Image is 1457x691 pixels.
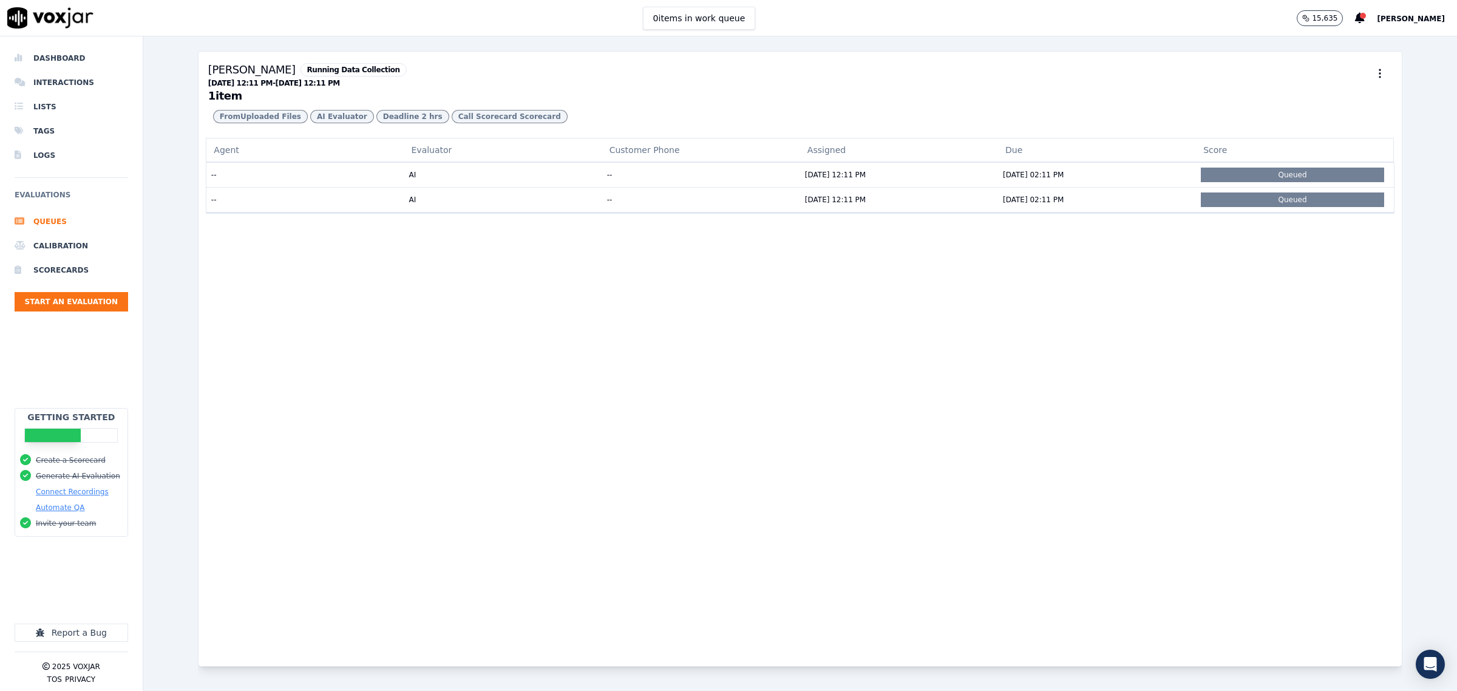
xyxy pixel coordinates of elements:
a: Interactions [15,70,128,95]
button: Report a Bug [15,624,128,642]
a: Logs [15,143,128,168]
td: [DATE] 02:11 PM [998,187,1196,212]
td: [DATE] 12:11 PM [800,162,998,187]
a: Lists [15,95,128,119]
td: [DATE] 02:11 PM [998,162,1196,187]
button: Generate AI Evaluation [36,471,120,481]
span: Call Scorecard Scorecard [452,110,568,123]
td: -- [602,187,800,212]
h2: Getting Started [27,411,115,423]
a: Tags [15,119,128,143]
button: Create a Scorecard [36,455,106,465]
button: Start an Evaluation [15,292,128,311]
td: -- [206,187,404,212]
button: Due [998,138,1196,162]
button: Score [1196,138,1394,162]
span: From Uploaded Files [213,110,308,123]
span: [PERSON_NAME] [1377,15,1445,23]
h6: Evaluations [15,188,128,209]
button: 15,635 [1297,10,1343,26]
button: Agent [206,138,404,162]
div: 1 item [208,90,407,101]
div: Queued [1201,192,1384,207]
div: Customer Phone [602,138,800,162]
img: voxjar logo [7,7,93,29]
td: AI [404,162,602,187]
p: 2025 Voxjar [52,662,100,672]
button: Evaluator [404,138,602,162]
div: Queued [1201,168,1384,182]
a: Scorecards [15,258,128,282]
td: [DATE] 12:11 PM [800,187,998,212]
button: Automate QA [36,503,84,512]
span: Deadline 2 hrs [376,110,449,123]
button: Assigned [800,138,998,162]
span: Running Data Collection [301,63,407,77]
button: TOS [47,675,62,684]
button: 15,635 [1297,10,1355,26]
a: Queues [15,209,128,234]
button: 0items in work queue [643,7,756,30]
button: [DATE] 12:11 PM-[DATE] 12:11 PM [208,78,340,88]
button: Privacy [65,675,95,684]
p: 15,635 [1312,13,1337,23]
button: [PERSON_NAME] [1377,11,1457,26]
div: [PERSON_NAME] [208,61,407,78]
span: AI Evaluator [310,110,374,123]
a: Dashboard [15,46,128,70]
div: Open Intercom Messenger [1416,650,1445,679]
td: -- [206,162,404,187]
td: -- [602,162,800,187]
a: Calibration [15,234,128,258]
td: AI [404,187,602,212]
button: Connect Recordings [36,487,109,497]
button: Invite your team [36,519,96,528]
